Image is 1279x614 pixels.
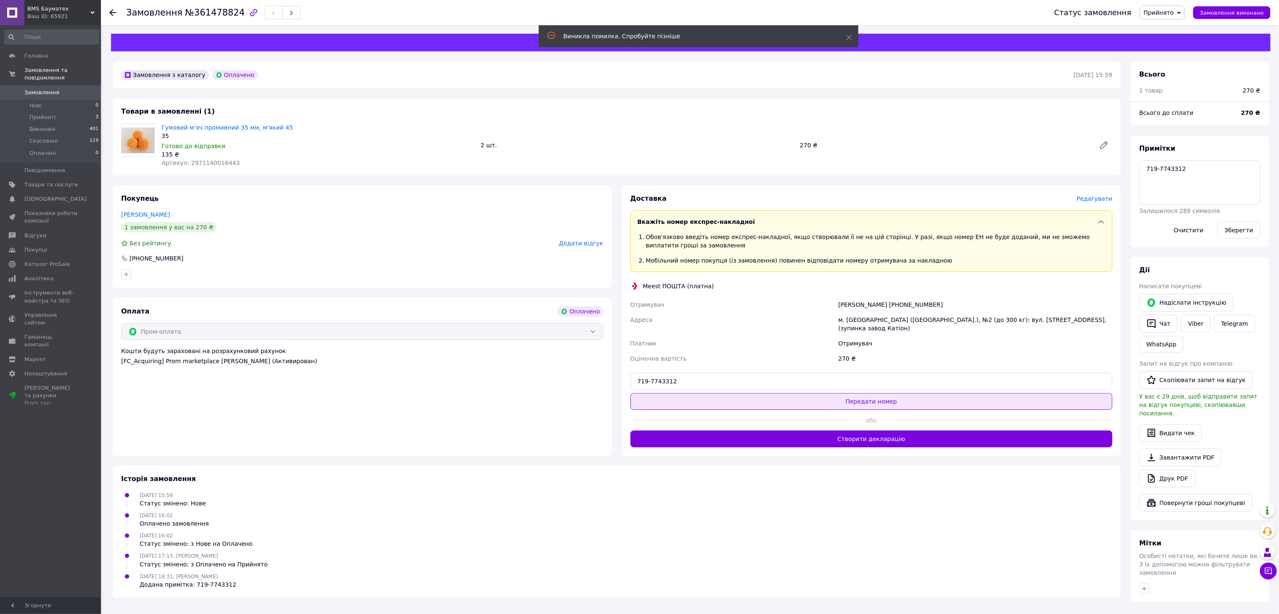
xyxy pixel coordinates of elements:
[1139,283,1202,290] span: Написати покупцеві
[140,560,267,569] div: Статус змінено: з Оплачено на Прийнято
[1096,137,1112,154] a: Редагувати
[630,316,653,323] span: Адреса
[630,393,1113,410] button: Передати номер
[24,275,53,282] span: Аналітика
[847,416,895,425] span: або
[162,124,293,131] a: Гумовий м'яч промивний 35 мм, м'який 45
[121,347,604,365] div: Кошти будуть зараховані на розрахунковий рахунок
[140,492,173,498] span: [DATE] 15:59
[24,289,78,304] span: Інструменти веб-майстра та SEO
[121,194,159,202] span: Покупець
[121,307,149,315] span: Оплата
[558,306,603,316] div: Оплачено
[24,246,47,254] span: Покупці
[564,32,825,40] div: Виникла помилка. Спробуйте пізніше
[477,139,797,151] div: 2 шт.
[129,254,184,263] div: [PHONE_NUMBER]
[1139,315,1178,332] button: Чат
[122,128,154,153] img: Гумовий м'яч промивний 35 мм, м'який 45
[29,102,42,109] span: Нові
[162,159,240,166] span: Артикул: 2971140016443
[162,132,474,140] div: 35
[121,222,217,232] div: 1 замовлення у вас на 270 ₴
[837,312,1114,336] div: м. [GEOGRAPHIC_DATA] ([GEOGRAPHIC_DATA].), №2 (до 300 кг): вул. [STREET_ADDRESS], (зупинка завод ...
[121,357,604,365] div: [FC_Acquiring] Prom marketplace [PERSON_NAME] (Активирован)
[837,351,1114,366] div: 270 ₴
[140,580,236,589] div: Додана примітка: 719-7743312
[638,229,1106,253] li: Обов'язково введіть номер експрес-накладної, якщо створювали її не на цій сторінці. У разі, якщо ...
[162,150,474,159] div: 135 ₴
[24,232,46,239] span: Відгуки
[27,13,101,20] div: Ваш ID: 65921
[140,533,173,539] span: [DATE] 16:02
[29,114,56,121] span: Прийняті
[24,167,65,174] span: Повідомлення
[1139,539,1162,547] span: Мітки
[90,137,98,145] span: 119
[1139,470,1195,487] a: Друк PDF
[1139,109,1194,116] span: Всього до сплати
[24,181,78,189] span: Товари та послуги
[630,431,1113,447] button: Створити декларацію
[29,149,56,157] span: Оплачені
[1139,449,1222,466] a: Завантажити PDF
[1200,10,1264,16] span: Замовлення виконано
[630,340,657,347] span: Платник
[1139,160,1260,205] textarea: 719-7743312
[1139,144,1176,152] span: Примітки
[638,253,1106,268] li: Мобільний номер покупця (із замовлення) повинен відповідати номеру отримувача за накладною
[1181,315,1210,332] a: Viber
[630,373,1113,390] input: Номер експрес-накладної
[641,282,716,290] div: Meest ПОШТА (платна)
[4,29,99,45] input: Пошук
[24,52,48,60] span: Головна
[1139,393,1258,417] span: У вас є 29 днів, щоб відправити запит на відгук покупцеві, скопіювавши посилання.
[24,210,78,225] span: Показники роботи компанії
[140,540,252,548] div: Статус змінено: з Нове на Оплачено
[121,211,170,218] a: [PERSON_NAME]
[185,8,245,18] span: №361478824
[797,139,1092,151] div: 270 ₴
[1218,222,1260,239] button: Зберегти
[1241,109,1260,116] b: 270 ₴
[24,384,78,407] span: [PERSON_NAME] та рахунки
[837,297,1114,312] div: [PERSON_NAME] [PHONE_NUMBER]
[130,240,171,247] span: Без рейтингу
[638,218,755,225] span: Вкажіть номер експрес-накладної
[1139,371,1253,389] button: Скопіювати запит на відгук
[1139,494,1253,512] button: Повернути гроші покупцеві
[95,149,98,157] span: 0
[1074,72,1112,78] time: [DATE] 15:59
[630,355,687,362] span: Оціночна вартість
[24,311,78,327] span: Управління сайтом
[140,519,209,528] div: Оплачено замовлення
[1243,86,1260,95] div: 270 ₴
[24,89,59,96] span: Замовлення
[24,333,78,348] span: Гаманець компанії
[140,513,173,518] span: [DATE] 16:02
[1167,222,1211,239] button: Очистити
[1144,9,1174,16] span: Прийнято
[95,114,98,121] span: 3
[1054,8,1132,17] div: Статус замовлення
[630,194,667,202] span: Доставка
[109,8,116,17] div: Повернутися назад
[630,301,665,308] span: Отримувач
[1139,336,1184,353] a: WhatsApp
[212,70,258,80] div: Оплачено
[1077,195,1112,202] span: Редагувати
[1139,360,1233,367] span: Запит на відгук про компанію
[162,143,225,149] span: Готово до відправки
[27,5,90,13] span: BMS Бауматех
[24,260,70,268] span: Каталог ProSale
[837,336,1114,351] div: Отримувач
[95,102,98,109] span: 0
[121,70,209,80] div: Замовлення з каталогу
[1139,207,1220,214] span: Залишилося 289 символів
[1139,70,1165,78] span: Всього
[121,475,196,483] span: Історія замовлення
[1139,424,1202,442] button: Видати чек
[29,137,58,145] span: Скасовані
[126,8,183,18] span: Замовлення
[24,356,46,363] span: Маркет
